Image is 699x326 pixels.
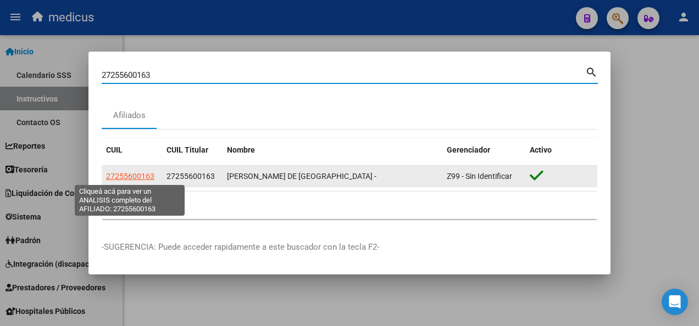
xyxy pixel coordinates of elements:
[102,138,162,162] datatable-header-cell: CUIL
[525,138,597,162] datatable-header-cell: Activo
[447,145,490,154] span: Gerenciador
[167,145,208,154] span: CUIL Titular
[223,138,442,162] datatable-header-cell: Nombre
[102,241,597,254] p: -SUGERENCIA: Puede acceder rapidamente a este buscador con la tecla F2-
[585,65,598,78] mat-icon: search
[227,145,255,154] span: Nombre
[102,192,597,219] div: 1 total
[113,109,146,122] div: Afiliados
[167,172,215,181] span: 27255600163
[227,170,438,183] div: [PERSON_NAME] DE [GEOGRAPHIC_DATA] -
[662,289,688,315] div: Open Intercom Messenger
[442,138,525,162] datatable-header-cell: Gerenciador
[106,172,154,181] span: 27255600163
[530,145,552,154] span: Activo
[447,172,512,181] span: Z99 - Sin Identificar
[106,145,123,154] span: CUIL
[162,138,223,162] datatable-header-cell: CUIL Titular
